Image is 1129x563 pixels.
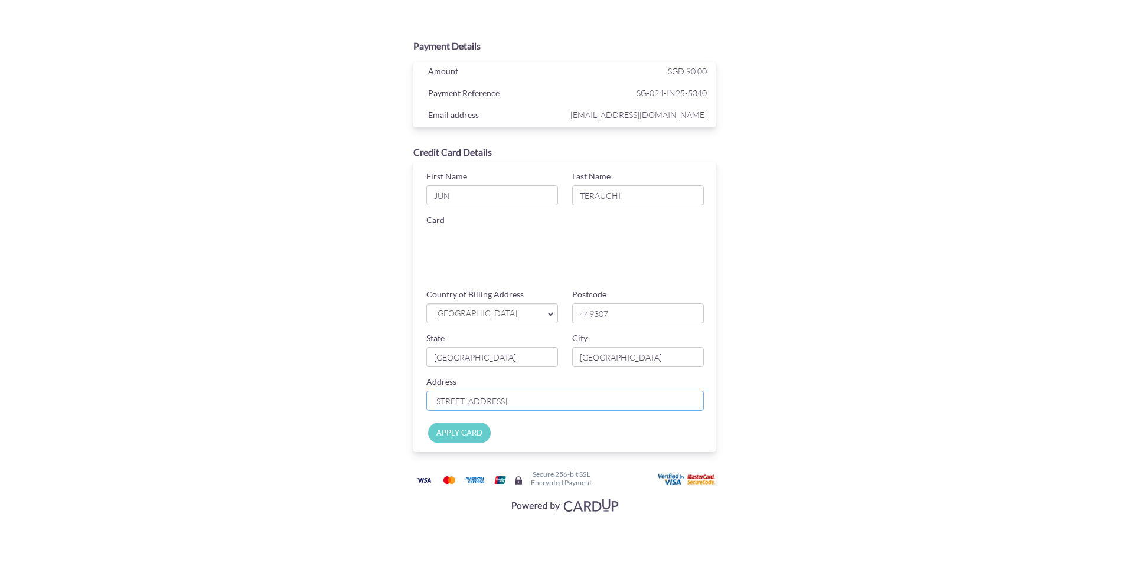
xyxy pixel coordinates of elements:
label: Card [426,214,445,226]
div: Email address [419,107,567,125]
img: Mastercard [438,473,461,487]
iframe: Secure card security code input frame [575,263,709,284]
img: American Express [463,473,487,487]
h6: Secure 256-bit SSL Encrypted Payment [531,470,592,486]
span: [EMAIL_ADDRESS][DOMAIN_NAME] [567,107,707,122]
label: Country of Billing Address [426,289,524,300]
label: First Name [426,171,467,182]
label: State [426,332,445,344]
img: Visa [412,473,436,487]
img: Union Pay [488,473,512,487]
label: City [572,332,588,344]
label: Postcode [572,289,606,300]
iframe: Secure card expiration date input frame [426,263,560,284]
span: [GEOGRAPHIC_DATA] [434,307,539,320]
input: APPLY CARD [428,423,491,443]
iframe: Secure card number input frame [426,229,706,250]
div: Payment Reference [419,86,567,103]
div: Payment Details [413,40,716,53]
div: Amount [419,64,567,81]
img: User card [658,473,717,486]
label: Address [426,376,456,388]
a: [GEOGRAPHIC_DATA] [426,303,558,323]
img: Visa, Mastercard [505,494,624,516]
div: Credit Card Details [413,146,716,159]
label: Last Name [572,171,611,182]
span: SGD 90.00 [668,66,707,76]
img: Secure lock [514,476,523,485]
span: SG-024-IN25-5340 [567,86,707,100]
